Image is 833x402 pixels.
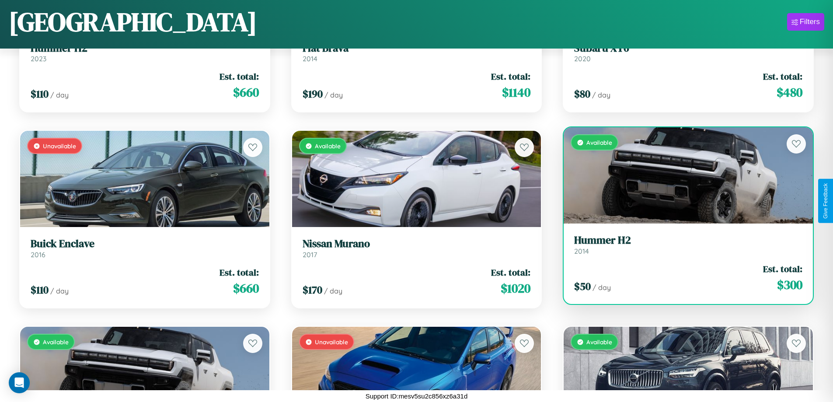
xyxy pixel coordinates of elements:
span: / day [324,287,342,295]
span: $ 50 [574,279,591,294]
h3: Nissan Murano [303,238,531,250]
h3: Buick Enclave [31,238,259,250]
span: / day [324,91,343,99]
span: / day [593,283,611,292]
h1: [GEOGRAPHIC_DATA] [9,4,257,40]
span: Available [315,142,341,150]
span: Est. total: [491,266,530,279]
span: Est. total: [763,262,802,275]
span: $ 660 [233,280,259,297]
span: Unavailable [43,142,76,150]
div: Give Feedback [823,183,829,219]
span: $ 1020 [501,280,530,297]
div: Open Intercom Messenger [9,372,30,393]
button: Filters [787,13,824,31]
span: $ 110 [31,87,49,101]
span: $ 190 [303,87,323,101]
p: Support ID: mesv5su2c856xz6a31d [366,390,467,402]
span: Est. total: [491,70,530,83]
a: Hummer H22014 [574,234,802,255]
span: 2020 [574,54,591,63]
h3: Hummer H2 [574,234,802,247]
span: 2017 [303,250,317,259]
span: $ 660 [233,84,259,101]
div: Filters [800,17,820,26]
span: 2014 [574,247,589,255]
span: Est. total: [220,70,259,83]
span: $ 1140 [502,84,530,101]
a: Hummer H22023 [31,42,259,63]
span: Available [586,338,612,346]
a: Subaru XT62020 [574,42,802,63]
span: 2016 [31,250,45,259]
span: $ 170 [303,283,322,297]
span: / day [50,91,69,99]
span: 2023 [31,54,46,63]
span: $ 110 [31,283,49,297]
span: Available [43,338,69,346]
span: 2014 [303,54,317,63]
span: $ 80 [574,87,590,101]
span: Est. total: [220,266,259,279]
span: $ 480 [777,84,802,101]
a: Fiat Brava2014 [303,42,531,63]
span: / day [592,91,610,99]
a: Buick Enclave2016 [31,238,259,259]
a: Nissan Murano2017 [303,238,531,259]
span: Available [586,139,612,146]
span: $ 300 [777,276,802,294]
span: Unavailable [315,338,348,346]
span: / day [50,287,69,295]
span: Est. total: [763,70,802,83]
